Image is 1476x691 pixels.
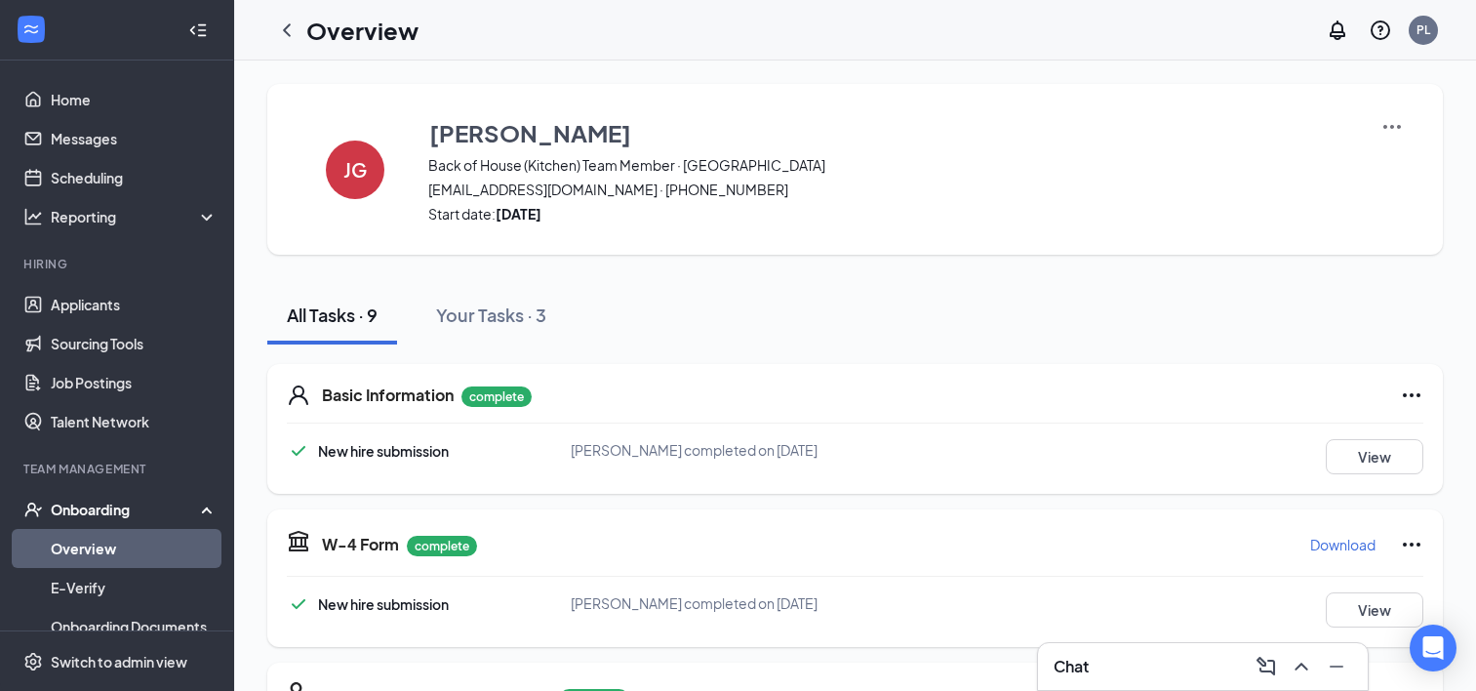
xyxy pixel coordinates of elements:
[1309,529,1376,560] button: Download
[1310,535,1376,554] p: Download
[407,536,477,556] p: complete
[318,442,449,460] span: New hire submission
[428,115,1356,150] button: [PERSON_NAME]
[1255,655,1278,678] svg: ComposeMessage
[287,529,310,552] svg: TaxGovernmentIcon
[322,534,399,555] h5: W-4 Form
[571,441,818,459] span: [PERSON_NAME] completed on [DATE]
[571,594,818,612] span: [PERSON_NAME] completed on [DATE]
[428,204,1356,224] span: Start date:
[51,568,218,607] a: E-Verify
[1326,592,1423,628] button: View
[428,155,1356,175] span: Back of House (Kitchen) Team Member · [GEOGRAPHIC_DATA]
[1321,651,1352,682] button: Minimize
[1400,384,1423,407] svg: Ellipses
[1400,533,1423,556] svg: Ellipses
[51,119,218,158] a: Messages
[1325,655,1348,678] svg: Minimize
[1054,656,1089,677] h3: Chat
[1416,21,1430,38] div: PL
[51,285,218,324] a: Applicants
[429,116,631,149] h3: [PERSON_NAME]
[51,402,218,441] a: Talent Network
[23,256,214,272] div: Hiring
[1286,651,1317,682] button: ChevronUp
[1410,625,1456,671] div: Open Intercom Messenger
[23,500,43,519] svg: UserCheck
[51,324,218,363] a: Sourcing Tools
[51,529,218,568] a: Overview
[23,652,43,671] svg: Settings
[287,439,310,463] svg: Checkmark
[287,384,310,407] svg: User
[51,207,219,226] div: Reporting
[23,461,214,477] div: Team Management
[51,363,218,402] a: Job Postings
[322,385,454,406] h5: Basic Information
[428,180,1356,199] span: [EMAIL_ADDRESS][DOMAIN_NAME] · [PHONE_NUMBER]
[343,163,367,177] h4: JG
[287,303,378,327] div: All Tasks · 9
[318,595,449,613] span: New hire submission
[287,592,310,616] svg: Checkmark
[51,500,201,519] div: Onboarding
[496,205,541,223] strong: [DATE]
[275,19,299,42] svg: ChevronLeft
[1326,19,1349,42] svg: Notifications
[1251,651,1282,682] button: ComposeMessage
[1380,115,1404,139] img: More Actions
[188,20,208,40] svg: Collapse
[23,207,43,226] svg: Analysis
[436,303,546,327] div: Your Tasks · 3
[1290,655,1313,678] svg: ChevronUp
[51,158,218,197] a: Scheduling
[51,80,218,119] a: Home
[1326,439,1423,474] button: View
[51,607,218,646] a: Onboarding Documents
[306,115,404,224] button: JG
[21,20,41,39] svg: WorkstreamLogo
[51,652,187,671] div: Switch to admin view
[1369,19,1392,42] svg: QuestionInfo
[306,14,419,47] h1: Overview
[461,386,532,407] p: complete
